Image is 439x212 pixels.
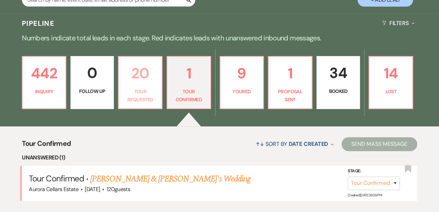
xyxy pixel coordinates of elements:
label: Stage: [348,167,400,175]
a: 34Booked [316,56,360,109]
a: 442Inquiry [22,56,66,109]
p: Tour Confirmed [171,88,206,103]
a: 1Proposal Sent [268,56,312,109]
p: 442 [27,62,61,85]
span: Date Created [289,140,328,148]
a: 14Lost [369,56,413,109]
h3: Pipeline [22,18,54,28]
p: 14 [373,62,408,85]
span: Aurora Cellars Estate [29,186,78,193]
span: Tour Confirmed [29,173,84,184]
button: Filters [379,14,417,32]
span: ↑↓ [256,140,264,148]
span: Created: [DATE] 8:09 PM [348,193,382,197]
p: Toured [225,88,259,95]
p: 34 [321,61,356,85]
p: Tour Requested [123,88,158,103]
a: 1Tour Confirmed [167,56,211,109]
button: Send Mass Message [341,137,417,151]
li: Unanswered (1) [22,153,417,162]
span: [DATE] [85,186,100,193]
span: Tour Confirmed [22,138,71,153]
p: 20 [123,62,158,85]
p: 1 [171,62,206,85]
p: Proposal Sent [273,88,307,103]
p: 9 [225,62,259,85]
a: 20Tour Requested [118,56,162,109]
p: 1 [273,62,307,85]
p: Booked [321,87,356,95]
p: Inquiry [27,88,61,95]
span: 120 guests [107,186,130,193]
a: 9Toured [220,56,264,109]
a: [PERSON_NAME] & [PERSON_NAME]'s Wedding [90,173,251,185]
p: Lost [373,88,408,95]
button: Sort By Date Created [253,135,336,153]
p: Follow Up [75,87,110,95]
p: 0 [75,61,110,85]
a: 0Follow Up [70,56,114,109]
